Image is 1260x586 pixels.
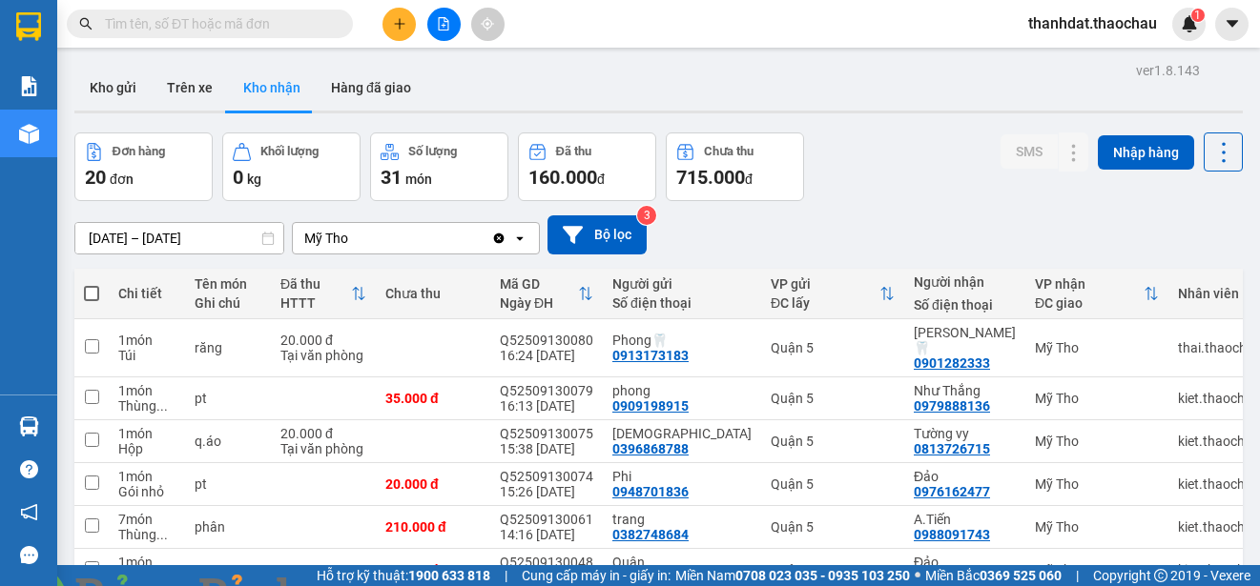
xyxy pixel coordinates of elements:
img: solution-icon [19,76,39,96]
div: Thùng vừa [118,527,176,542]
div: Mỹ Tho [1035,476,1159,492]
div: 14:16 [DATE] [500,527,593,542]
div: 1 món [118,555,176,570]
div: Quận 5 [771,434,895,449]
div: ĐC giao [1035,295,1144,311]
span: | [505,565,507,586]
th: Toggle SortBy [271,269,376,319]
div: 1 món [118,333,176,348]
div: Tên món [195,276,261,292]
div: Quận 5 [771,340,895,355]
div: 1 món [118,469,176,484]
button: Kho gửi [74,65,152,111]
sup: 1 [1191,9,1205,22]
div: 7 món [118,512,176,527]
button: caret-down [1215,8,1249,41]
button: Kho nhận [228,65,316,111]
span: 31 [381,166,402,189]
div: Như Thắng [914,383,1016,398]
button: Đơn hàng20đơn [74,132,213,201]
input: Select a date range. [75,223,283,253]
span: Hỗ trợ kỹ thuật: [317,565,490,586]
div: 0901282333 [914,355,990,371]
svg: open [512,231,527,246]
div: 0909198915 [612,398,689,414]
div: Gói nhỏ [118,484,176,499]
div: q.áo [195,434,261,449]
span: ... [156,398,168,414]
span: notification [20,503,38,521]
div: Thùng vừa [118,398,176,414]
div: răng [195,340,261,355]
div: VP gửi [771,276,879,292]
div: phong [612,383,752,398]
div: trang [612,512,752,527]
span: message [20,546,38,564]
span: 0 [233,166,243,189]
button: Trên xe [152,65,228,111]
div: Chưa thu [385,286,481,301]
div: ĐC lấy [771,295,879,311]
div: 0948701836 [612,484,689,499]
div: Ghi chú [195,295,261,311]
div: Ngày ĐH [500,295,578,311]
div: Q52509130080 [500,333,593,348]
input: Selected Mỹ Tho. [350,229,352,248]
div: Hộp [118,441,176,456]
div: Mã GD [500,276,578,292]
div: Q52509130048 [500,555,593,570]
div: 210.000 đ [385,519,481,535]
div: Phi [612,469,752,484]
div: Đảo [914,555,1016,570]
span: ... [156,527,168,542]
span: caret-down [1224,15,1241,32]
input: Tìm tên, số ĐT hoặc mã đơn [105,13,330,34]
div: 0979888136 [914,398,990,414]
div: 1 món [118,383,176,398]
button: Chưa thu715.000đ [666,132,804,201]
div: Số lượng [408,145,457,158]
span: aim [481,17,494,30]
div: phân [195,519,261,535]
div: 0382748684 [612,527,689,542]
div: Quân [612,555,752,570]
span: plus [393,17,406,30]
strong: 0708 023 035 - 0935 103 250 [735,568,910,583]
div: Q52509130075 [500,426,593,441]
div: 16:24 [DATE] [500,348,593,363]
div: 20.000 đ [280,426,366,441]
div: Đã thu [280,276,351,292]
div: 0988091743 [914,527,990,542]
div: Đã thu [556,145,591,158]
span: search [79,17,93,30]
div: Quận 5 [771,562,895,577]
span: 20 [85,166,106,189]
div: Quận 5 [771,519,895,535]
span: đơn [110,172,134,187]
div: pt [195,476,261,492]
span: thanhdat.thaochau [1013,11,1172,35]
img: warehouse-icon [19,416,39,436]
div: 0396868788 [612,441,689,456]
div: Mỹ Tho [1035,391,1159,406]
div: Q52509130074 [500,469,593,484]
button: aim [471,8,505,41]
div: A.Tiến [914,512,1016,527]
div: pt [195,391,261,406]
div: Khối lượng [260,145,319,158]
div: 16:13 [DATE] [500,398,593,414]
div: Người gửi [612,276,752,292]
button: Hàng đã giao [316,65,426,111]
strong: 0369 525 060 [980,568,1062,583]
strong: 1900 633 818 [408,568,490,583]
div: Quận 5 [771,391,895,406]
span: Miền Nam [675,565,910,586]
div: 0813726715 [914,441,990,456]
div: Người nhận [914,274,1016,290]
div: Chi tiết [118,286,176,301]
svg: Clear value [491,231,506,246]
span: 160.000 [528,166,597,189]
div: Mỹ Tho [1035,434,1159,449]
div: Tại văn phòng [280,441,366,456]
span: kg [247,172,261,187]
